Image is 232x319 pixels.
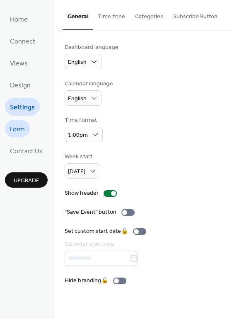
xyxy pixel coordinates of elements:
[5,10,33,28] a: Home
[10,35,35,48] span: Connect
[10,123,25,136] span: Form
[5,98,40,116] a: Settings
[65,152,99,161] div: Week start
[65,116,101,125] div: Time format
[68,57,87,68] span: English
[5,120,30,138] a: Form
[5,32,40,50] a: Connect
[65,80,113,88] div: Calendar language
[10,57,28,70] span: Views
[68,93,87,104] span: English
[68,130,88,141] span: 1:00pm
[5,172,48,188] button: Upgrade
[10,145,43,158] span: Contact Us
[10,101,35,114] span: Settings
[65,43,118,52] div: Dashboard language
[68,166,85,177] span: [DATE]
[10,79,31,92] span: Design
[14,176,39,185] span: Upgrade
[5,142,48,159] a: Contact Us
[65,208,116,217] div: "Save Event" button
[65,189,99,198] div: Show header
[5,54,33,72] a: Views
[10,13,28,26] span: Home
[5,76,36,94] a: Design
